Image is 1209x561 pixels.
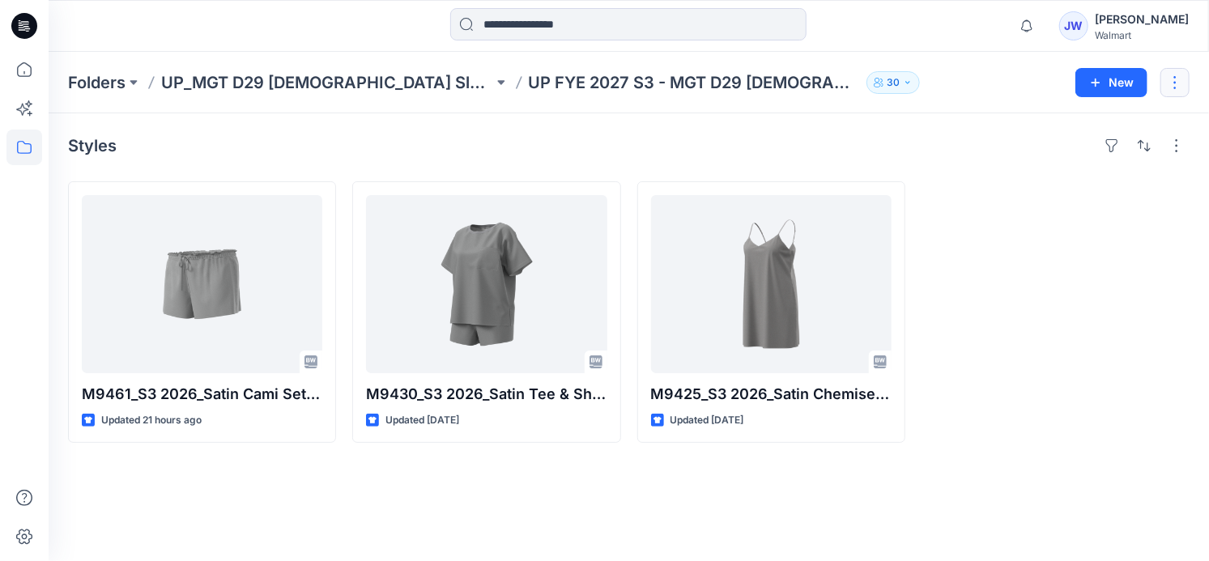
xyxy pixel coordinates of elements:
a: UP_MGT D29 [DEMOGRAPHIC_DATA] Sleep [161,71,493,94]
p: M9430_S3 2026_Satin Tee & Short Set _Midpoint [366,383,607,406]
p: UP FYE 2027 S3 - MGT D29 [DEMOGRAPHIC_DATA] Sleepwear [529,71,861,94]
div: Walmart [1095,29,1189,41]
p: Updated [DATE] [385,412,459,429]
a: M9430_S3 2026_Satin Tee & Short Set _Midpoint [366,195,607,373]
a: Folders [68,71,126,94]
p: Updated 21 hours ago [101,412,202,429]
button: New [1075,68,1147,97]
p: 30 [887,74,900,91]
p: M9461_S3 2026_Satin Cami Set Opt 3_Midpoint [82,383,322,406]
p: M9425_S3 2026_Satin Chemise Opt 3_Midpoint [651,383,892,406]
h4: Styles [68,136,117,155]
button: 30 [866,71,920,94]
a: M9461_S3 2026_Satin Cami Set Opt 3_Midpoint [82,195,322,373]
div: JW [1059,11,1088,40]
p: Updated [DATE] [670,412,744,429]
div: [PERSON_NAME] [1095,10,1189,29]
a: M9425_S3 2026_Satin Chemise Opt 3_Midpoint [651,195,892,373]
